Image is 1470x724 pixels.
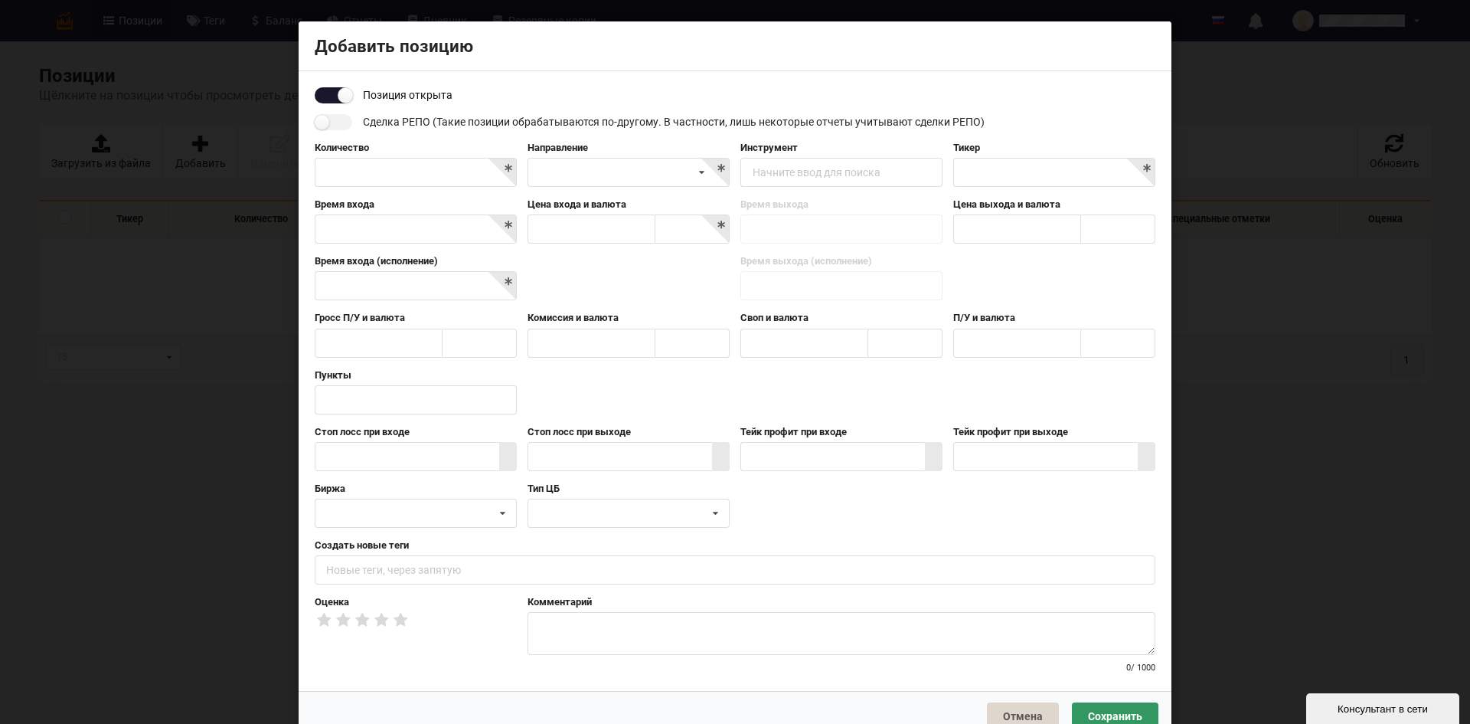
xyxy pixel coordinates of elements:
label: Создать новые теги [315,539,1155,552]
label: П/У и валюта [953,311,1155,325]
small: 0 / 1000 [1126,663,1155,673]
div: Добавить позицию [299,21,1171,71]
label: Комментарий [528,595,1155,609]
label: Цена выхода и валюта [953,198,1155,211]
label: Оценка [315,595,517,609]
input: Новые теги, через запятую [315,555,1155,585]
label: Время входа [315,198,517,211]
label: Позиция открыта [315,87,452,103]
label: Тикер [953,141,1155,155]
label: Тип ЦБ [528,482,730,496]
label: Своп и валюта [740,311,942,325]
label: Гросс П/У и валюта [315,311,517,325]
label: Количество [315,141,517,155]
label: Цена входа и валюта [528,198,730,211]
label: Тейк профит при входе [740,425,942,439]
label: Тейк профит при выходе [953,425,1155,439]
label: Стоп лосс при входе [315,425,517,439]
div: Начните ввод для поиска [753,167,880,178]
iframe: chat widget [1306,690,1462,724]
label: Сделка РЕПО (Такие позиции обрабатываются по-другому. В частности, лишь некоторые отчеты учитываю... [315,114,985,130]
label: Пункты [315,369,517,382]
label: Комиссия и валюта [528,311,730,325]
label: Стоп лосс при выходе [528,425,730,439]
label: Направление [528,141,730,155]
label: Инструмент [740,141,942,155]
label: Время входа (исполнение) [315,254,517,268]
label: Биржа [315,482,517,496]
